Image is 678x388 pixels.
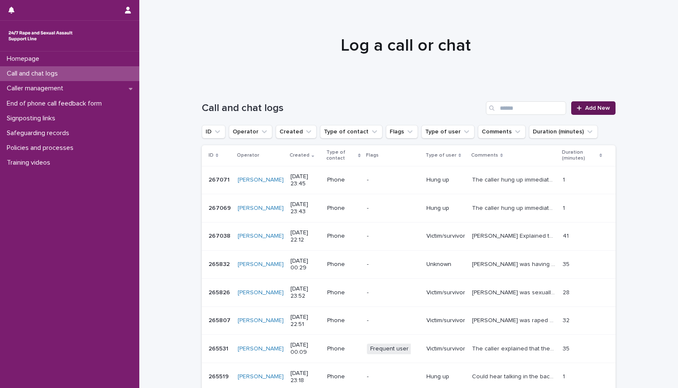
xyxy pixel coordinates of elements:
[327,373,360,380] p: Phone
[238,205,284,212] a: [PERSON_NAME]
[327,317,360,324] p: Phone
[290,314,320,328] p: [DATE] 22:51
[229,125,272,138] button: Operator
[426,345,465,353] p: Victim/survivor
[367,317,420,324] p: -
[238,233,284,240] a: [PERSON_NAME]
[209,344,230,353] p: 265531
[367,176,420,184] p: -
[238,345,284,353] a: [PERSON_NAME]
[3,84,70,92] p: Caller management
[472,344,558,353] p: The caller explained that they were in an arranged marriage and had had their "virginity checked"...
[563,372,567,380] p: 1
[290,201,320,215] p: [DATE] 23:43
[471,151,498,160] p: Comments
[3,70,65,78] p: Call and chat logs
[426,289,465,296] p: Victim/survivor
[202,125,225,138] button: ID
[238,176,284,184] a: [PERSON_NAME]
[327,176,360,184] p: Phone
[202,279,616,307] tr: 265826265826 [PERSON_NAME] [DATE] 23:52Phone-Victim/survivor[PERSON_NAME] was sexually assaulted ...
[563,259,571,268] p: 35
[571,101,616,115] a: Add New
[367,233,420,240] p: -
[290,173,320,187] p: [DATE] 23:45
[426,176,465,184] p: Hung up
[563,288,571,296] p: 28
[202,194,616,222] tr: 267069267069 [PERSON_NAME] [DATE] 23:43Phone-Hung upThe caller hung up immediately.The caller hun...
[563,175,567,184] p: 1
[3,55,46,63] p: Homepage
[202,222,616,250] tr: 267038267038 [PERSON_NAME] [DATE] 22:12Phone-Victim/survivor[PERSON_NAME] Explained that a lot ha...
[367,289,420,296] p: -
[472,372,558,380] p: Could hear talking in the background and the caller hung up immediately.
[367,205,420,212] p: -
[290,258,320,272] p: [DATE] 00:29
[290,370,320,384] p: [DATE] 23:18
[585,105,610,111] span: Add New
[472,315,558,324] p: Grace was raped by her ex-boyfriend when they were both in boarding school earlier this year. She...
[209,203,233,212] p: 267069
[7,27,74,44] img: rhQMoQhaT3yELyF149Cw
[486,101,566,115] input: Search
[202,335,616,363] tr: 265531265531 [PERSON_NAME] [DATE] 00:09PhoneFrequent userVictim/survivorThe caller explained that...
[237,151,259,160] p: Operator
[3,100,108,108] p: End of phone call feedback form
[478,125,526,138] button: Comments
[426,261,465,268] p: Unknown
[238,289,284,296] a: [PERSON_NAME]
[366,151,379,160] p: Flags
[367,261,420,268] p: -
[209,259,231,268] p: 265832
[209,231,232,240] p: 267038
[238,317,284,324] a: [PERSON_NAME]
[327,205,360,212] p: Phone
[472,175,558,184] p: The caller hung up immediately.
[320,125,382,138] button: Type of contact
[290,285,320,300] p: [DATE] 23:52
[563,315,571,324] p: 32
[426,317,465,324] p: Victim/survivor
[563,203,567,212] p: 1
[386,125,418,138] button: Flags
[209,315,232,324] p: 265807
[209,372,231,380] p: 265519
[209,175,231,184] p: 267071
[202,307,616,335] tr: 265807265807 [PERSON_NAME] [DATE] 22:51Phone-Victim/survivor[PERSON_NAME] was raped by her ex-boy...
[426,233,465,240] p: Victim/survivor
[202,166,616,194] tr: 267071267071 [PERSON_NAME] [DATE] 23:45Phone-Hung upThe caller hung up immediately.The caller hun...
[326,148,356,163] p: Type of contact
[290,229,320,244] p: [DATE] 22:12
[421,125,475,138] button: Type of user
[290,151,309,160] p: Created
[367,373,420,380] p: -
[472,231,558,240] p: Marian Explained that a lot has gone on recently which has caused a number of things to resurface...
[238,261,284,268] a: [PERSON_NAME]
[3,159,57,167] p: Training videos
[563,231,570,240] p: 41
[562,148,597,163] p: Duration (minutes)
[238,373,284,380] a: [PERSON_NAME]
[209,288,232,296] p: 265826
[3,129,76,137] p: Safeguarding records
[367,344,412,354] span: Frequent user
[290,342,320,356] p: [DATE] 00:09
[202,102,483,114] h1: Call and chat logs
[472,203,558,212] p: The caller hung up immediately.
[563,344,571,353] p: 35
[472,259,558,268] p: Kate was having a flashback from the start of the call. It was difficult to hear most of what she...
[426,151,456,160] p: Type of user
[209,151,214,160] p: ID
[276,125,317,138] button: Created
[472,288,558,296] p: Amina was sexually assaulted on a holiday that she took recently. She has been assaulted througho...
[3,114,62,122] p: Signposting links
[199,35,613,56] h1: Log a call or chat
[529,125,598,138] button: Duration (minutes)
[327,233,360,240] p: Phone
[426,373,465,380] p: Hung up
[426,205,465,212] p: Hung up
[327,289,360,296] p: Phone
[202,250,616,279] tr: 265832265832 [PERSON_NAME] [DATE] 00:29Phone-Unknown[PERSON_NAME] was having a flashback from the...
[327,261,360,268] p: Phone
